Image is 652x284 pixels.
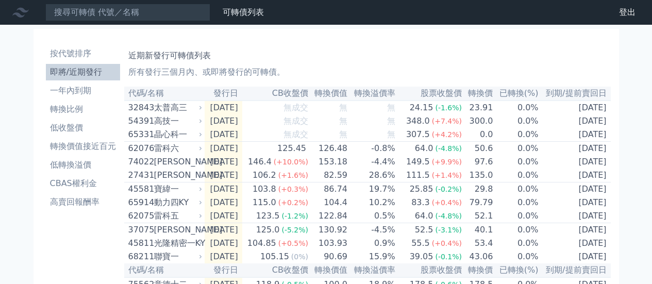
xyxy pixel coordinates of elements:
td: 19.7% [348,182,396,196]
span: (+0.5%) [278,239,308,247]
th: 轉換價 [462,263,493,277]
td: 29.8 [462,182,493,196]
span: (+0.4%) [432,198,462,207]
td: 0.0% [493,101,539,114]
td: 28.6% [348,169,396,182]
div: 62075 [128,210,152,222]
div: [PERSON_NAME] [154,169,200,181]
span: (-4.8%) [435,212,462,220]
div: 62076 [128,142,152,155]
th: 發行日 [205,87,242,101]
h1: 近期新發行可轉債列表 [128,49,607,62]
td: 0.0% [493,142,539,156]
span: 無 [339,116,347,126]
span: (-3.1%) [435,226,462,234]
div: 光隆精密一KY [154,237,200,249]
td: 0.0% [493,250,539,263]
div: 45811 [128,237,152,249]
li: 按代號排序 [46,47,120,60]
div: 115.0 [250,196,278,209]
div: 雷科六 [154,142,200,155]
td: [DATE] [539,114,611,128]
th: 轉換價值 [309,263,348,277]
div: 太普高三 [154,102,200,114]
a: 轉換價值接近百元 [46,138,120,155]
li: 轉換比例 [46,103,120,115]
td: -4.4% [348,155,396,169]
td: 86.74 [309,182,348,196]
div: 雷科五 [154,210,200,222]
span: (-4.8%) [435,144,462,153]
span: (0%) [291,253,308,261]
td: 0.0% [493,223,539,237]
span: (-0.1%) [435,253,462,261]
span: 無 [387,116,395,126]
th: CB收盤價 [242,87,309,101]
div: 聯寶一 [154,250,200,263]
td: [DATE] [205,223,242,237]
div: 52.5 [413,224,436,236]
div: 37075 [128,224,152,236]
td: 130.92 [309,223,348,237]
td: [DATE] [539,196,611,209]
div: 32843 [128,102,152,114]
td: [DATE] [539,250,611,263]
td: [DATE] [205,196,242,209]
div: 27431 [128,169,152,181]
a: CBAS權利金 [46,175,120,192]
td: 10.2% [348,196,396,209]
td: 0.9% [348,237,396,250]
th: 股票收盤價 [396,87,462,101]
div: 103.8 [250,183,278,195]
div: 307.5 [404,128,432,141]
span: (+9.9%) [432,158,462,166]
td: [DATE] [539,223,611,237]
div: 高技一 [154,115,200,127]
div: 65331 [128,128,152,141]
span: (-1.2%) [281,212,308,220]
td: [DATE] [539,237,611,250]
td: 0.0 [462,128,493,142]
div: 64.0 [413,210,436,222]
td: 135.0 [462,169,493,182]
input: 搜尋可轉債 代號／名稱 [45,4,210,21]
td: 0.0% [493,114,539,128]
th: 代碼/名稱 [124,263,205,277]
td: [DATE] [205,169,242,182]
div: 68211 [128,250,152,263]
li: CBAS權利金 [46,177,120,190]
li: 一年內到期 [46,85,120,97]
span: (-5.2%) [281,226,308,234]
th: 股票收盤價 [396,263,462,277]
td: 300.0 [462,114,493,128]
div: 55.5 [409,237,432,249]
span: 無成交 [283,103,308,112]
div: 25.85 [408,183,436,195]
th: 轉換溢價率 [348,263,396,277]
div: 123.5 [254,210,282,222]
td: 40.1 [462,223,493,237]
td: 23.91 [462,101,493,114]
td: 0.0% [493,182,539,196]
div: 74022 [128,156,152,168]
td: [DATE] [205,182,242,196]
td: 43.06 [462,250,493,263]
span: 無 [387,103,395,112]
span: (+4.2%) [432,130,462,139]
div: 149.5 [404,156,432,168]
a: 低收盤價 [46,120,120,136]
div: 動力四KY [154,196,200,209]
div: 45581 [128,183,152,195]
td: -0.8% [348,142,396,156]
td: 52.1 [462,209,493,223]
span: (-1.6%) [435,104,462,112]
div: 39.05 [408,250,436,263]
td: [DATE] [205,114,242,128]
td: 104.4 [309,196,348,209]
li: 高賣回報酬率 [46,196,120,208]
a: 按代號排序 [46,45,120,62]
span: (+0.4%) [432,239,462,247]
th: 已轉換(%) [493,263,539,277]
div: 106.2 [250,169,278,181]
td: 90.69 [309,250,348,263]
